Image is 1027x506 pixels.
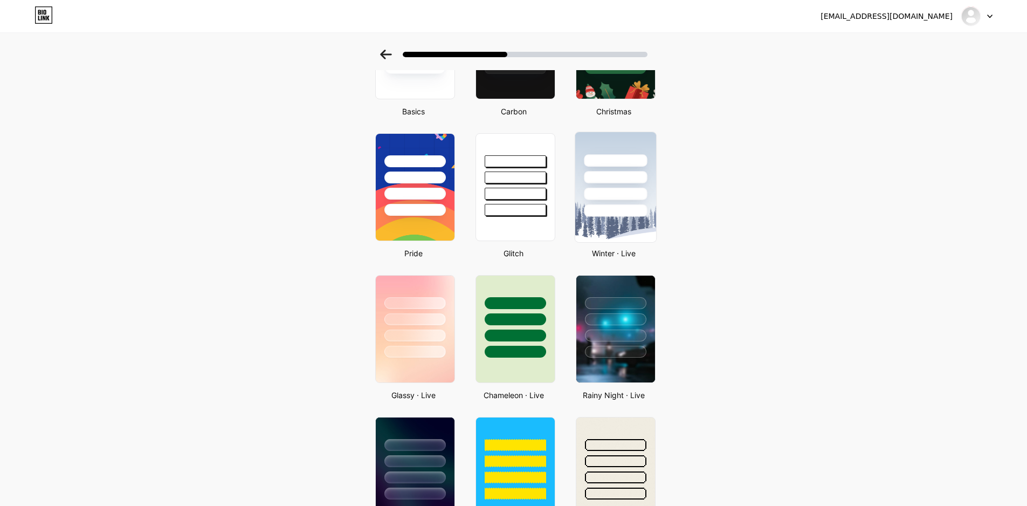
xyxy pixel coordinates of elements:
div: Carbon [472,106,555,117]
div: Chameleon · Live [472,389,555,401]
div: Basics [372,106,455,117]
div: Rainy Night · Live [573,389,656,401]
img: mpo17viral [961,6,981,26]
div: Christmas [573,106,656,117]
div: Glitch [472,248,555,259]
img: snowy.png [575,132,656,242]
div: Glassy · Live [372,389,455,401]
div: Winter · Live [573,248,656,259]
div: [EMAIL_ADDRESS][DOMAIN_NAME] [821,11,953,22]
div: Pride [372,248,455,259]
